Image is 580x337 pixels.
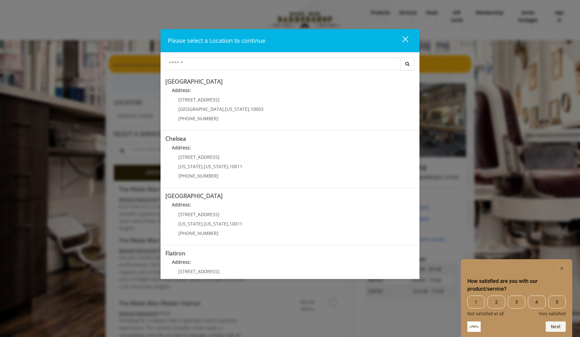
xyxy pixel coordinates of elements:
span: , [228,163,229,169]
span: Not satisfied at all [467,311,504,316]
span: 10011 [229,221,242,227]
b: Address: [172,145,191,151]
span: 5 [548,296,566,308]
button: Hide survey [558,264,566,272]
span: Very satisfied [539,311,566,316]
div: How satisfied are you with our product/service? Select an option from 1 to 5, with 1 being Not sa... [467,296,566,316]
span: 2 [487,296,505,308]
span: 3 [508,296,525,308]
button: Next question [546,321,566,332]
span: 4 [528,296,545,308]
span: [US_STATE] [178,163,203,169]
span: , [249,106,251,112]
button: close dialog [390,34,412,47]
div: Center Select [165,57,415,74]
span: [STREET_ADDRESS] [178,211,219,217]
span: [STREET_ADDRESS] [178,97,219,103]
i: Search button [404,62,411,66]
span: [PHONE_NUMBER] [178,230,218,236]
span: [US_STATE] [204,221,228,227]
span: 10003 [251,106,263,112]
b: [GEOGRAPHIC_DATA] [165,192,223,200]
b: Address: [172,259,191,265]
div: close dialog [395,36,408,45]
div: How satisfied are you with our product/service? Select an option from 1 to 5, with 1 being Not sa... [467,264,566,332]
span: 10011 [229,163,242,169]
span: Please select a Location to continue [168,37,265,44]
span: [STREET_ADDRESS] [178,268,219,274]
span: 1 [467,296,485,308]
span: [US_STATE] [178,221,203,227]
b: [GEOGRAPHIC_DATA] [165,77,223,85]
span: , [203,221,204,227]
span: [US_STATE] [204,163,228,169]
b: Address: [172,202,191,208]
span: [PHONE_NUMBER] [178,115,218,122]
b: Chelsea [165,134,186,142]
span: [US_STATE] [225,106,249,112]
span: , [224,106,225,112]
span: [PHONE_NUMBER] [178,173,218,179]
input: Search Center [165,57,400,70]
span: , [203,163,204,169]
h2: How satisfied are you with our product/service? Select an option from 1 to 5, with 1 being Not sa... [467,277,566,293]
span: [GEOGRAPHIC_DATA] [178,106,224,112]
b: Flatiron [165,249,185,257]
span: , [228,221,229,227]
b: Address: [172,87,191,93]
span: [STREET_ADDRESS] [178,154,219,160]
